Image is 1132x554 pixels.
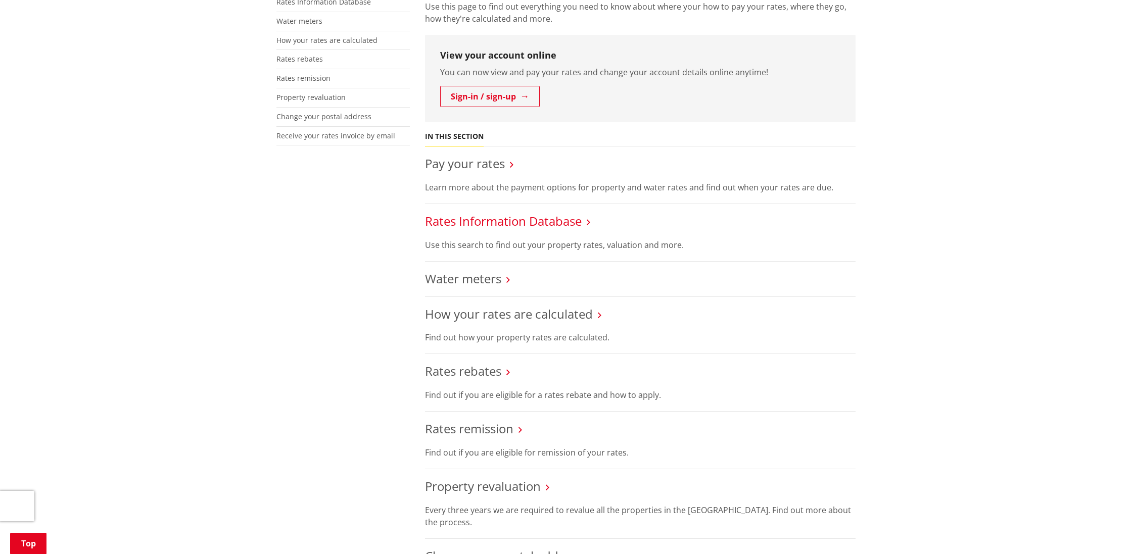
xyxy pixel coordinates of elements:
[425,420,513,437] a: Rates remission
[425,155,505,172] a: Pay your rates
[425,446,856,459] p: Find out if you are eligible for remission of your rates.
[440,86,540,107] a: Sign-in / sign-up
[276,54,323,64] a: Rates rebates
[425,181,856,193] p: Learn more about the payment options for property and water rates and find out when your rates ar...
[440,66,840,78] p: You can now view and pay your rates and change your account details online anytime!
[440,50,840,61] h3: View your account online
[276,73,331,83] a: Rates remission
[425,1,856,25] p: Use this page to find out everything you need to know about where your how to pay your rates, whe...
[1086,512,1122,548] iframe: Messenger Launcher
[425,478,541,494] a: Property revaluation
[425,270,501,287] a: Water meters
[425,331,856,343] p: Find out how your property rates are calculated.
[425,213,582,229] a: Rates Information Database
[425,239,856,251] p: Use this search to find out your property rates, valuation and more.
[425,132,484,141] h5: In this section
[425,504,856,528] p: Every three years we are required to revalue all the properties in the [GEOGRAPHIC_DATA]. Find ou...
[425,389,856,401] p: Find out if you are eligible for a rates rebate and how to apply.
[276,35,378,45] a: How your rates are calculated
[276,131,395,140] a: Receive your rates invoice by email
[276,16,322,26] a: Water meters
[425,363,501,379] a: Rates rebates
[276,92,346,102] a: Property revaluation
[10,533,46,554] a: Top
[276,112,371,121] a: Change your postal address
[425,306,593,322] a: How your rates are calculated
